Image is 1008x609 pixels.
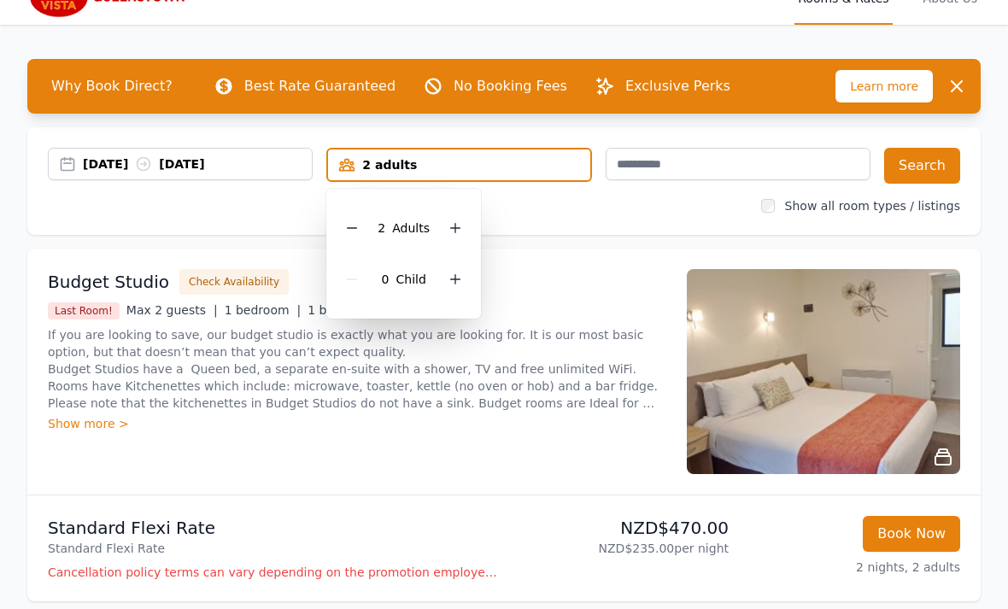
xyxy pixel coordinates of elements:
label: Show all room types / listings [785,199,960,213]
span: 1 bedroom | [225,303,302,317]
div: Show more > [48,415,666,432]
p: Cancellation policy terms can vary depending on the promotion employed and the time of stay of th... [48,564,497,581]
div: 2 adults [328,156,589,173]
div: [DATE] [DATE] [83,155,312,173]
button: Search [884,148,960,184]
span: Learn more [835,70,933,102]
span: Why Book Direct? [38,69,186,103]
button: Book Now [863,516,960,552]
p: Standard Flexi Rate [48,516,497,540]
h3: Budget Studio [48,270,169,294]
span: Max 2 guests | [126,303,218,317]
button: Check Availability [179,269,289,295]
span: 1 bathroom | [308,303,389,317]
p: If you are looking to save, our budget studio is exactly what you are looking for. It is our most... [48,326,666,412]
span: Last Room! [48,302,120,319]
span: Child [396,272,425,286]
p: Best Rate Guaranteed [244,76,396,97]
span: 2 [378,221,385,235]
p: NZD$235.00 per night [511,540,729,557]
p: 2 nights, 2 adults [742,559,960,576]
p: No Booking Fees [454,76,567,97]
span: 0 [382,272,390,286]
span: Adult s [392,221,430,235]
p: NZD$470.00 [511,516,729,540]
p: Standard Flexi Rate [48,540,497,557]
p: Exclusive Perks [625,76,730,97]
